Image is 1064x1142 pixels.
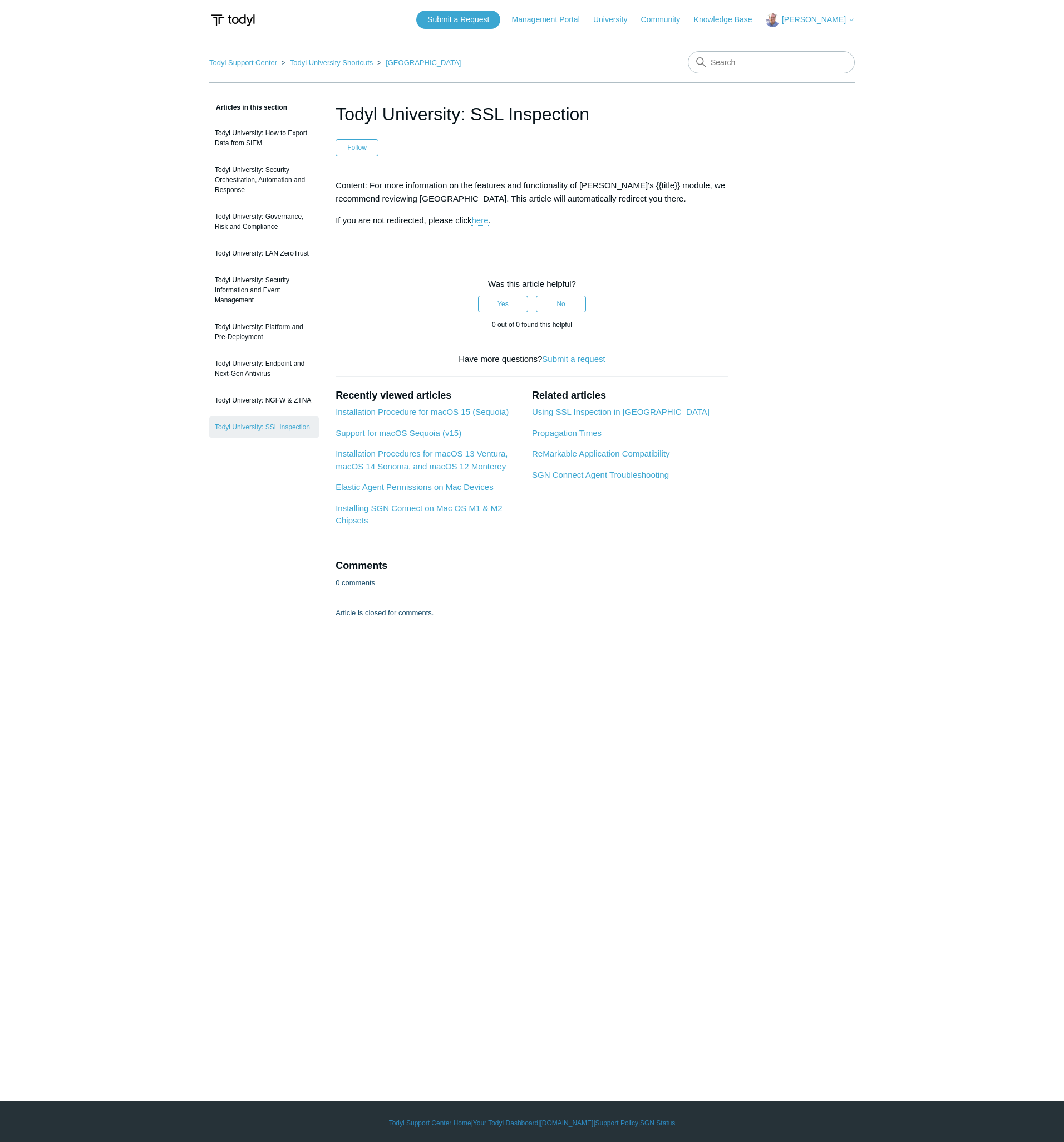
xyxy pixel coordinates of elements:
[782,15,846,24] span: [PERSON_NAME]
[478,296,528,312] button: This article was helpful
[542,354,605,364] a: Submit a request
[336,214,728,227] p: If you are not redirected, please click .
[336,101,728,128] h1: Todyl University: SSL Inspection
[336,388,521,403] h2: Recently viewed articles
[209,122,319,154] a: Todyl University: How to Export Data from SIEM
[540,1118,593,1128] a: [DOMAIN_NAME]
[640,1118,675,1128] a: SGN Status
[209,104,287,111] span: Articles in this section
[512,14,591,26] a: Management Portal
[593,14,638,26] a: University
[336,558,728,574] h2: Comments
[389,1118,471,1128] a: Todyl Support Center Home
[209,390,319,411] a: Todyl University: NGFW & ZTNA
[488,279,576,288] span: Was this article helpful?
[386,58,461,67] a: [GEOGRAPHIC_DATA]
[641,14,692,26] a: Community
[209,58,277,67] a: Todyl Support Center
[532,388,728,403] h2: Related articles
[209,159,319,200] a: Todyl University: Security Orchestration, Automation and Response
[336,607,434,619] p: Article is closed for comments.
[532,407,710,416] a: Using SSL Inspection in [GEOGRAPHIC_DATA]
[336,179,728,205] p: Content: For more information on the features and functionality of [PERSON_NAME]'s {{title}} modu...
[688,51,855,73] input: Search
[209,1118,855,1128] div: | | | |
[532,470,669,479] a: SGN Connect Agent Troubleshooting
[595,1118,638,1128] a: Support Policy
[209,58,279,67] li: Todyl Support Center
[492,321,572,329] span: 0 out of 0 found this helpful
[336,407,509,416] a: Installation Procedure for macOS 15 (Sequoia)
[471,215,488,226] a: here
[473,1118,538,1128] a: Your Todyl Dashboard
[536,296,586,312] button: This article was not helpful
[336,577,375,589] p: 0 comments
[532,428,602,438] a: Propagation Times
[336,428,461,438] a: Support for macOS Sequoia (v15)
[766,13,855,27] button: [PERSON_NAME]
[209,10,257,31] img: Todyl Support Center Help Center home page
[336,353,728,366] div: Have more questions?
[209,316,319,347] a: Todyl University: Platform and Pre-Deployment
[416,11,500,29] a: Submit a Request
[336,449,508,471] a: Installation Procedures for macOS 13 Ventura, macOS 14 Sonoma, and macOS 12 Monterey
[336,503,502,526] a: Installing SGN Connect on Mac OS M1 & M2 Chipsets
[209,353,319,384] a: Todyl University: Endpoint and Next-Gen Antivirus
[375,58,461,67] li: Todyl University
[290,58,373,67] a: Todyl University Shortcuts
[209,269,319,311] a: Todyl University: Security Information and Event Management
[532,449,670,458] a: ReMarkable Application Compatibility
[279,58,375,67] li: Todyl University Shortcuts
[209,206,319,237] a: Todyl University: Governance, Risk and Compliance
[694,14,763,26] a: Knowledge Base
[336,139,378,156] button: Follow Article
[336,482,493,492] a: Elastic Agent Permissions on Mac Devices
[209,416,319,438] a: Todyl University: SSL Inspection
[209,243,319,264] a: Todyl University: LAN ZeroTrust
